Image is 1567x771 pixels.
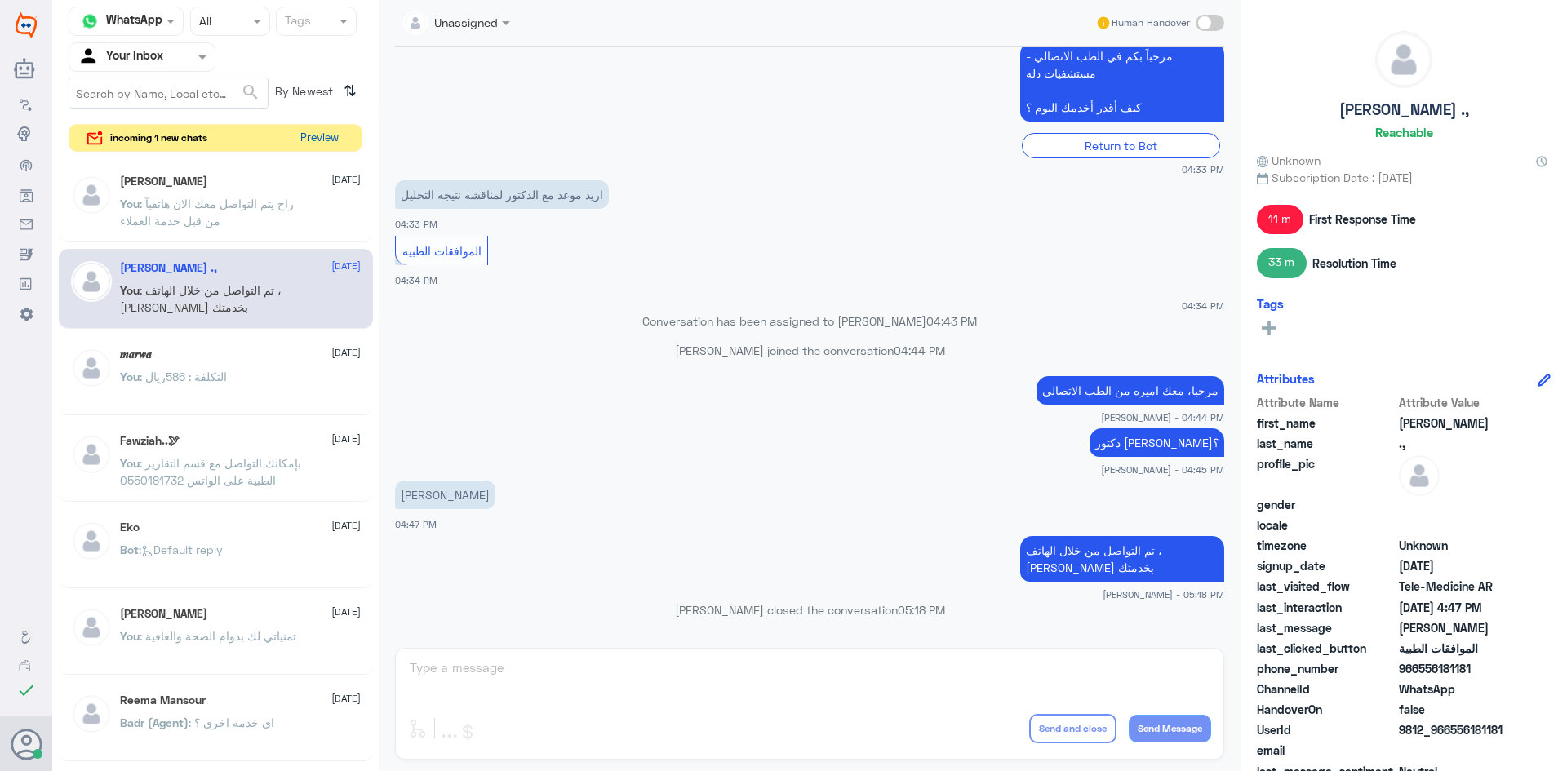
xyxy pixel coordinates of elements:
span: 04:47 PM [395,519,437,530]
img: defaultAdmin.png [1399,455,1440,496]
span: [PERSON_NAME] - 05:18 PM [1103,587,1224,601]
p: [PERSON_NAME] closed the conversation [395,601,1224,618]
h5: Eko [120,521,140,534]
span: UserId [1257,721,1396,738]
span: null [1399,742,1517,759]
span: [DATE] [331,432,361,446]
span: [DATE] [331,345,361,360]
span: [DATE] [331,259,361,273]
h6: Reachable [1375,125,1433,140]
span: last_message [1257,619,1396,636]
h5: Reema Mansour [120,693,206,707]
span: 04:33 PM [1182,162,1224,176]
button: Send and close [1029,714,1116,743]
p: 12/10/2025, 4:47 PM [395,481,495,509]
button: search [241,79,260,106]
h5: Mohammed ALRASHED [120,607,207,621]
i: check [16,680,36,700]
span: 2 [1399,680,1517,698]
span: ., [1399,435,1517,452]
span: locale [1257,516,1396,534]
span: incoming 1 new chats [110,131,207,145]
span: 04:34 PM [1182,299,1224,312]
span: Human Handover [1112,16,1190,30]
img: defaultAdmin.png [71,607,112,648]
button: Preview [293,125,345,152]
span: null [1399,496,1517,513]
p: 12/10/2025, 4:44 PM [1037,376,1224,405]
img: defaultAdmin.png [71,261,112,302]
span: [DATE] [331,172,361,187]
span: gender [1257,496,1396,513]
i: ⇅ [344,78,357,104]
h6: Tags [1257,296,1284,311]
span: : اي خدمه اخرى ؟ [189,716,274,729]
span: : راح يتم التواصل معك الان هاتفيآ من قبل خدمة العملاء [120,197,294,228]
div: Tags [282,11,311,33]
span: 9812_966556181181 [1399,721,1517,738]
span: phone_number [1257,660,1396,677]
p: 12/10/2025, 5:18 PM [1020,536,1224,582]
span: signup_date [1257,557,1396,574]
img: defaultAdmin.png [1376,32,1432,87]
span: [DATE] [331,691,361,706]
button: Send Message [1129,715,1211,742]
span: 04:33 PM [395,219,437,229]
img: defaultAdmin.png [71,434,112,475]
h5: [PERSON_NAME] ., [1339,100,1469,119]
h5: ناصر بن راشد العمره [120,175,207,188]
span: 11 m [1257,205,1303,234]
span: first_name [1257,414,1396,432]
span: You [120,283,140,297]
span: : بإمكانك التواصل مع قسم التقارير الطبية على الواتس 0550181732 [120,456,301,487]
span: last_interaction [1257,599,1396,616]
img: defaultAdmin.png [71,348,112,388]
h6: Attributes [1257,371,1315,386]
span: You [120,629,140,643]
span: false [1399,701,1517,718]
img: yourInbox.svg [78,45,102,69]
span: Unknown [1399,537,1517,554]
span: الموافقات الطبية [1399,640,1517,657]
span: Attribute Value [1399,394,1517,411]
span: 966556181181 [1399,660,1517,677]
span: [PERSON_NAME] - 04:45 PM [1101,463,1224,476]
span: الموافقات الطبية [402,244,482,258]
img: Widebot Logo [16,12,37,38]
span: Subscription Date : [DATE] [1257,169,1551,186]
p: 12/10/2025, 4:33 PM [395,180,609,209]
p: [PERSON_NAME] joined the conversation [395,342,1224,359]
span: last_clicked_button [1257,640,1396,657]
span: null [1399,516,1517,534]
span: Bot [120,543,139,556]
span: عبدالرحمن القحطاني [1399,619,1517,636]
span: By Newest [269,78,337,110]
span: 2025-10-12T13:47:11.286Z [1399,599,1517,616]
div: Return to Bot [1022,133,1220,158]
h5: 𝒎𝒂𝒓𝒘𝒂 [120,348,152,361]
span: profile_pic [1257,455,1396,493]
span: Sara [1399,414,1517,432]
h5: Fawziah..🕊 [120,434,180,448]
img: whatsapp.png [78,9,102,33]
span: 04:44 PM [894,343,945,357]
span: [DATE] [331,605,361,619]
input: Search by Name, Local etc… [69,78,268,108]
img: defaultAdmin.png [71,521,112,561]
span: Tele-Medicine AR [1399,578,1517,595]
img: defaultAdmin.png [71,693,112,734]
span: 05:18 PM [898,603,945,617]
img: defaultAdmin.png [71,175,112,215]
span: : تمنياتي لك بدوام الصحة والعافية [140,629,296,643]
button: Avatar [11,729,42,760]
p: 12/10/2025, 4:45 PM [1090,428,1224,457]
span: last_visited_flow [1257,578,1396,595]
span: 04:34 PM [395,275,437,286]
span: Unknown [1257,152,1321,169]
span: last_name [1257,435,1396,452]
span: You [120,456,140,470]
span: HandoverOn [1257,701,1396,718]
span: [DATE] [331,518,361,533]
span: ChannelId [1257,680,1396,698]
span: Resolution Time [1312,255,1396,272]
